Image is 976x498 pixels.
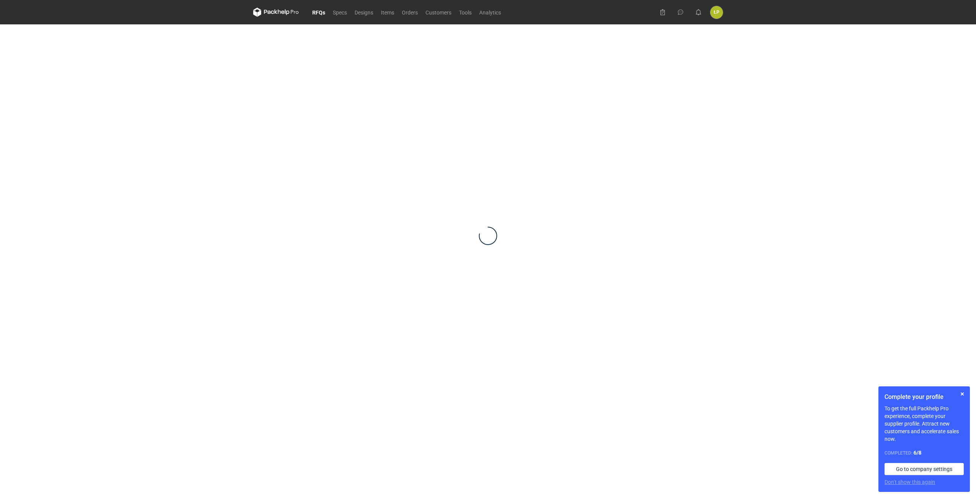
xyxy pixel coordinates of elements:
[884,405,964,443] p: To get the full Packhelp Pro experience, complete your supplier profile. Attract new customers an...
[958,389,967,399] button: Skip for now
[884,392,964,402] h1: Complete your profile
[475,8,505,17] a: Analytics
[710,6,723,19] div: Łukasz Postawa
[913,450,921,456] strong: 6 / 8
[329,8,351,17] a: Specs
[710,6,723,19] button: ŁP
[398,8,422,17] a: Orders
[308,8,329,17] a: RFQs
[422,8,455,17] a: Customers
[351,8,377,17] a: Designs
[884,449,964,457] div: Completed:
[455,8,475,17] a: Tools
[253,8,299,17] svg: Packhelp Pro
[884,463,964,475] a: Go to company settings
[884,478,935,486] button: Don’t show this again
[377,8,398,17] a: Items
